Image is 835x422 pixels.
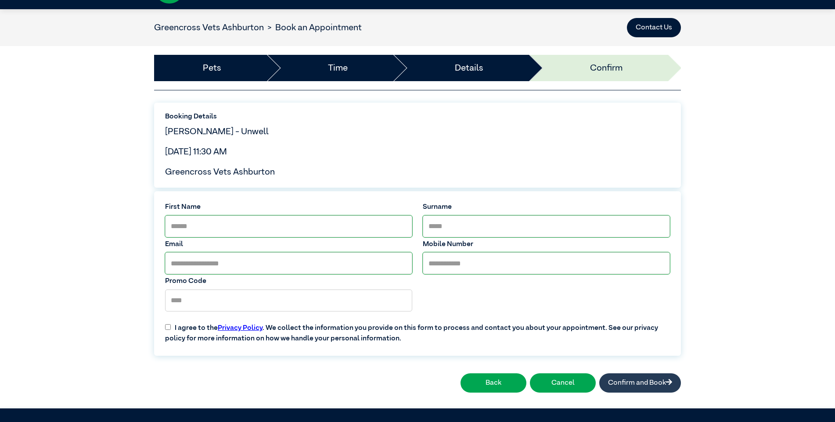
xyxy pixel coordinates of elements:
a: Greencross Vets Ashburton [154,23,264,32]
label: Mobile Number [423,239,670,250]
span: [PERSON_NAME] - Unwell [165,127,269,136]
a: Time [328,61,348,75]
button: Contact Us [627,18,681,37]
label: Surname [423,202,670,212]
button: Back [461,373,526,393]
button: Cancel [530,373,596,393]
a: Privacy Policy [218,325,263,332]
label: Booking Details [165,111,670,122]
span: Greencross Vets Ashburton [165,168,275,176]
label: Promo Code [165,276,412,286]
a: Details [455,61,483,75]
label: I agree to the . We collect the information you provide on this form to process and contact you a... [160,316,675,344]
span: [DATE] 11:30 AM [165,147,227,156]
label: Email [165,239,412,250]
nav: breadcrumb [154,21,362,34]
li: Book an Appointment [264,21,362,34]
label: First Name [165,202,412,212]
button: Confirm and Book [599,373,681,393]
input: I agree to thePrivacy Policy. We collect the information you provide on this form to process and ... [165,324,171,330]
a: Pets [203,61,221,75]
